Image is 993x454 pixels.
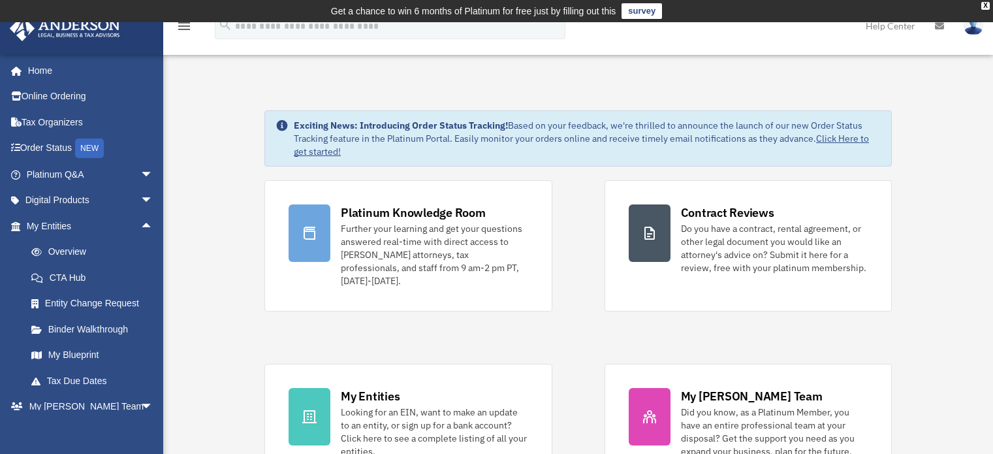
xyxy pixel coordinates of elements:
div: Do you have a contract, rental agreement, or other legal document you would like an attorney's ad... [681,222,868,274]
a: Tax Organizers [9,109,173,135]
div: My [PERSON_NAME] Team [681,388,823,404]
a: Home [9,57,166,84]
a: Platinum Q&Aarrow_drop_down [9,161,173,187]
img: Anderson Advisors Platinum Portal [6,16,124,41]
a: My Entitiesarrow_drop_up [9,213,173,239]
div: Get a chance to win 6 months of Platinum for free just by filling out this [331,3,616,19]
a: Contract Reviews Do you have a contract, rental agreement, or other legal document you would like... [605,180,892,312]
div: Based on your feedback, we're thrilled to announce the launch of our new Order Status Tracking fe... [294,119,881,158]
a: Entity Change Request [18,291,173,317]
img: User Pic [964,16,983,35]
span: arrow_drop_down [140,187,166,214]
a: CTA Hub [18,265,173,291]
a: My Blueprint [18,342,173,368]
div: Further your learning and get your questions answered real-time with direct access to [PERSON_NAM... [341,222,528,287]
div: NEW [75,138,104,158]
a: Overview [18,239,173,265]
a: My [PERSON_NAME] Teamarrow_drop_down [9,394,173,420]
i: search [218,18,232,32]
a: Platinum Knowledge Room Further your learning and get your questions answered real-time with dire... [264,180,552,312]
a: Order StatusNEW [9,135,173,162]
a: Digital Productsarrow_drop_down [9,187,173,214]
span: arrow_drop_down [140,161,166,188]
div: My Entities [341,388,400,404]
a: Binder Walkthrough [18,316,173,342]
a: Online Ordering [9,84,173,110]
div: close [981,2,990,10]
span: arrow_drop_down [140,394,166,421]
a: survey [622,3,662,19]
div: Contract Reviews [681,204,774,221]
i: menu [176,18,192,34]
strong: Exciting News: Introducing Order Status Tracking! [294,120,508,131]
div: Platinum Knowledge Room [341,204,486,221]
a: menu [176,23,192,34]
span: arrow_drop_up [140,213,166,240]
a: Tax Due Dates [18,368,173,394]
a: Click Here to get started! [294,133,869,157]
